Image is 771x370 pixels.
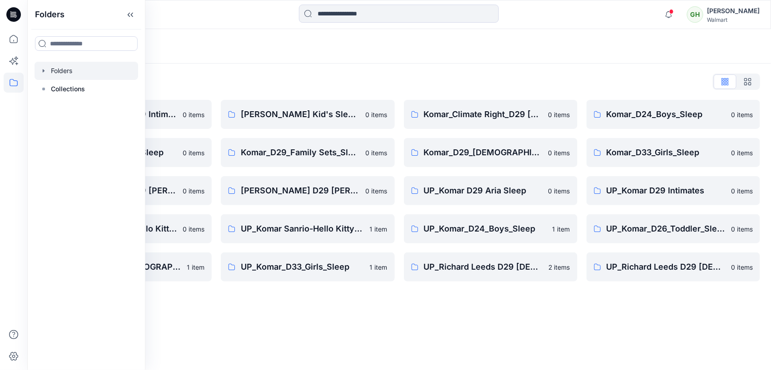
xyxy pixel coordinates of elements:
p: [PERSON_NAME] D29 [PERSON_NAME] License Sleep [241,184,360,197]
p: 0 items [731,262,753,272]
a: UP_Richard Leeds D29 [DEMOGRAPHIC_DATA] Fashion Sleep2 items [404,252,577,281]
p: 0 items [548,148,570,158]
a: [PERSON_NAME] Kid's Sleep Basics D24 & D330 items [221,100,394,129]
p: UP_Komar_D26_Toddler_Sleep [607,222,726,235]
div: GH [687,6,703,23]
p: 0 items [731,110,753,119]
a: Komar_D33_Girls_Sleep0 items [587,138,760,167]
p: 0 items [731,186,753,196]
p: Komar_D29_Family Sets_Sleep [241,146,360,159]
p: Collections [51,84,85,94]
p: 2 items [549,262,570,272]
p: Komar_D29_[DEMOGRAPHIC_DATA]_Sleep [424,146,543,159]
p: 0 items [548,186,570,196]
a: UP_Komar_D33_Girls_Sleep1 item [221,252,394,281]
p: 1 item [187,262,204,272]
p: 0 items [731,148,753,158]
p: 0 items [366,186,388,196]
a: Komar_D24_Boys_Sleep0 items [587,100,760,129]
p: 1 item [370,262,388,272]
p: 1 item [370,224,388,234]
p: 0 items [366,148,388,158]
a: Komar_D29_Family Sets_Sleep0 items [221,138,394,167]
div: [PERSON_NAME] [707,5,760,16]
div: Walmart [707,16,760,23]
a: UP_Richard Leeds D29 [DEMOGRAPHIC_DATA] License Sleep0 items [587,252,760,281]
p: 0 items [183,186,204,196]
p: UP_Richard Leeds D29 [DEMOGRAPHIC_DATA] License Sleep [607,261,726,273]
a: UP_Komar_D24_Boys_Sleep1 item [404,214,577,243]
p: 0 items [183,148,204,158]
p: UP_Komar_D33_Girls_Sleep [241,261,364,273]
p: 0 items [183,110,204,119]
p: 0 items [731,224,753,234]
p: Komar_D33_Girls_Sleep [607,146,726,159]
p: UP_Komar D29 Aria Sleep [424,184,543,197]
p: Komar_Climate Right_D29 [DEMOGRAPHIC_DATA] Layering [424,108,543,121]
a: UP_Komar Sanrio-Hello Kitty D33 Girls Sleep1 item [221,214,394,243]
a: Komar_Climate Right_D29 [DEMOGRAPHIC_DATA] Layering0 items [404,100,577,129]
p: Komar_D24_Boys_Sleep [607,108,726,121]
a: UP_Komar D29 Intimates0 items [587,176,760,205]
a: UP_Komar D29 Aria Sleep0 items [404,176,577,205]
p: 0 items [366,110,388,119]
p: 0 items [183,224,204,234]
p: [PERSON_NAME] Kid's Sleep Basics D24 & D33 [241,108,360,121]
p: UP_Richard Leeds D29 [DEMOGRAPHIC_DATA] Fashion Sleep [424,261,543,273]
p: UP_Komar_D24_Boys_Sleep [424,222,547,235]
p: 1 item [552,224,570,234]
p: 0 items [548,110,570,119]
a: [PERSON_NAME] D29 [PERSON_NAME] License Sleep0 items [221,176,394,205]
p: UP_Komar Sanrio-Hello Kitty D33 Girls Sleep [241,222,364,235]
p: UP_Komar D29 Intimates [607,184,726,197]
a: UP_Komar_D26_Toddler_Sleep0 items [587,214,760,243]
a: Komar_D29_[DEMOGRAPHIC_DATA]_Sleep0 items [404,138,577,167]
